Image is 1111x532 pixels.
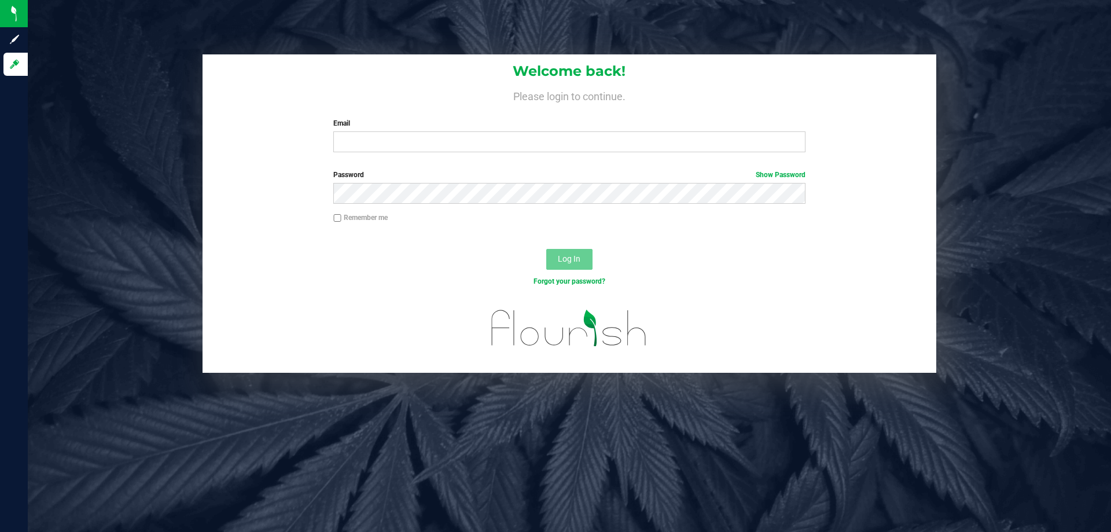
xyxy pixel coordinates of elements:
[203,64,936,79] h1: Welcome back!
[756,171,805,179] a: Show Password
[333,214,341,222] input: Remember me
[546,249,593,270] button: Log In
[477,299,661,358] img: flourish_logo.svg
[333,212,388,223] label: Remember me
[9,34,20,45] inline-svg: Sign up
[333,118,805,129] label: Email
[9,58,20,70] inline-svg: Log in
[333,171,364,179] span: Password
[534,277,605,285] a: Forgot your password?
[203,88,936,102] h4: Please login to continue.
[558,254,580,263] span: Log In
